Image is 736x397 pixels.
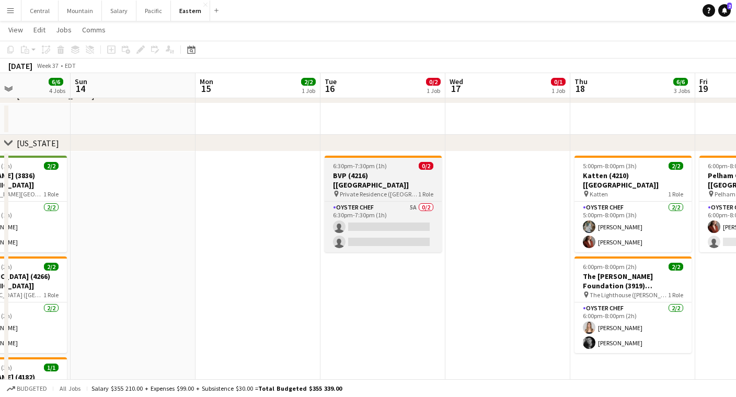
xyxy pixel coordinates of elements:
[82,25,106,34] span: Comms
[668,291,683,299] span: 1 Role
[551,87,565,95] div: 1 Job
[44,364,59,371] span: 1/1
[17,385,47,392] span: Budgeted
[8,25,23,34] span: View
[17,138,59,148] div: [US_STATE]
[301,78,316,86] span: 2/2
[419,162,433,170] span: 0/2
[583,162,637,170] span: 5:00pm-8:00pm (3h)
[448,83,463,95] span: 17
[718,4,731,17] a: 2
[340,190,418,198] span: Private Residence ([GEOGRAPHIC_DATA], [GEOGRAPHIC_DATA])
[669,162,683,170] span: 2/2
[574,302,692,353] app-card-role: Oyster Chef2/26:00pm-8:00pm (2h)[PERSON_NAME][PERSON_NAME]
[91,384,342,392] div: Salary $355 210.00 + Expenses $99.00 + Subsistence $30.00 =
[198,83,213,95] span: 15
[52,23,76,37] a: Jobs
[21,1,59,21] button: Central
[57,384,83,392] span: All jobs
[574,256,692,353] app-job-card: 6:00pm-8:00pm (2h)2/2The [PERSON_NAME] Foundation (3919) [[GEOGRAPHIC_DATA]] The Lighthouse ([PER...
[43,291,59,299] span: 1 Role
[426,78,441,86] span: 0/2
[102,1,136,21] button: Salary
[574,156,692,252] app-job-card: 5:00pm-8:00pm (3h)2/2Katten (4210) [[GEOGRAPHIC_DATA]] Katten1 RoleOyster Chef2/25:00pm-8:00pm (3...
[200,77,213,86] span: Mon
[698,83,708,95] span: 19
[8,61,32,71] div: [DATE]
[56,25,72,34] span: Jobs
[258,384,342,392] span: Total Budgeted $355 339.00
[5,383,49,394] button: Budgeted
[302,87,315,95] div: 1 Job
[418,190,433,198] span: 1 Role
[450,77,463,86] span: Wed
[49,78,63,86] span: 6/6
[333,162,387,170] span: 6:30pm-7:30pm (1h)
[669,263,683,271] span: 2/2
[4,23,27,37] a: View
[59,1,102,21] button: Mountain
[65,62,76,69] div: EDT
[33,25,45,34] span: Edit
[44,162,59,170] span: 2/2
[29,23,50,37] a: Edit
[43,190,59,198] span: 1 Role
[325,156,442,252] app-job-card: 6:30pm-7:30pm (1h)0/2BVP (4216) [[GEOGRAPHIC_DATA]] Private Residence ([GEOGRAPHIC_DATA], [GEOGRA...
[574,171,692,190] h3: Katten (4210) [[GEOGRAPHIC_DATA]]
[574,272,692,290] h3: The [PERSON_NAME] Foundation (3919) [[GEOGRAPHIC_DATA]]
[583,263,637,271] span: 6:00pm-8:00pm (2h)
[75,77,87,86] span: Sun
[325,202,442,252] app-card-role: Oyster Chef5A0/26:30pm-7:30pm (1h)
[171,1,210,21] button: Eastern
[574,77,588,86] span: Thu
[590,190,608,198] span: Katten
[427,87,440,95] div: 1 Job
[574,202,692,252] app-card-role: Oyster Chef2/25:00pm-8:00pm (3h)[PERSON_NAME][PERSON_NAME]
[323,83,337,95] span: 16
[590,291,668,299] span: The Lighthouse ([PERSON_NAME])
[673,78,688,86] span: 6/6
[573,83,588,95] span: 18
[44,263,59,271] span: 2/2
[551,78,566,86] span: 0/1
[674,87,690,95] div: 3 Jobs
[325,171,442,190] h3: BVP (4216) [[GEOGRAPHIC_DATA]]
[325,77,337,86] span: Tue
[49,87,65,95] div: 4 Jobs
[727,3,732,9] span: 2
[78,23,110,37] a: Comms
[136,1,171,21] button: Pacific
[34,62,61,69] span: Week 37
[73,83,87,95] span: 14
[668,190,683,198] span: 1 Role
[699,77,708,86] span: Fri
